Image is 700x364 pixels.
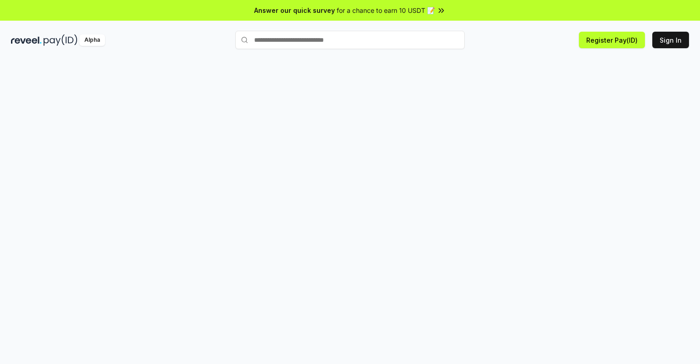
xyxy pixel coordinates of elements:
[254,6,335,15] span: Answer our quick survey
[79,34,105,46] div: Alpha
[337,6,435,15] span: for a chance to earn 10 USDT 📝
[44,34,78,46] img: pay_id
[11,34,42,46] img: reveel_dark
[652,32,689,48] button: Sign In
[579,32,645,48] button: Register Pay(ID)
